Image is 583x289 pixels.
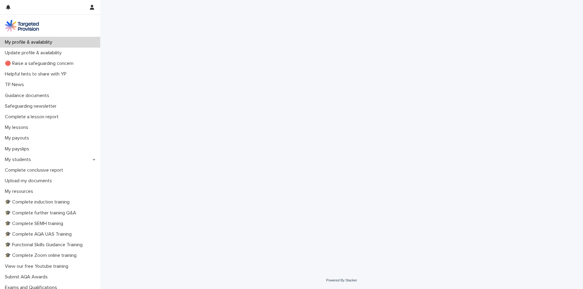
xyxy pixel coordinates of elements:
p: My payouts [2,135,34,141]
p: My students [2,157,36,163]
p: Update profile & availability [2,50,66,56]
p: 🎓 Complete SEMH training [2,221,68,227]
p: Upload my documents [2,178,57,184]
p: My resources [2,189,38,194]
p: Submit AQA Awards [2,274,53,280]
p: 🔴 Raise a safeguarding concern [2,61,78,66]
p: 🎓 Complete further training Q&A [2,210,81,216]
img: M5nRWzHhSzIhMunXDL62 [5,20,39,32]
p: 🎓 Complete induction training [2,199,74,205]
p: 🎓 Complete Zoom online training [2,253,81,258]
p: Guidance documents [2,93,54,99]
p: My profile & availability [2,39,57,45]
p: View our free Youtube training [2,264,73,269]
p: Helpful hints to share with YP [2,71,71,77]
p: TP News [2,82,29,88]
p: My payslips [2,146,34,152]
a: Powered By Stacker [326,278,357,282]
p: Safeguarding newsletter [2,103,61,109]
p: 🎓 Complete AQA UAS Training [2,231,77,237]
p: My lessons [2,125,33,130]
p: Complete conclusive report [2,167,68,173]
p: 🎓 Functional Skills Guidance Training [2,242,87,248]
p: Complete a lesson report [2,114,63,120]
